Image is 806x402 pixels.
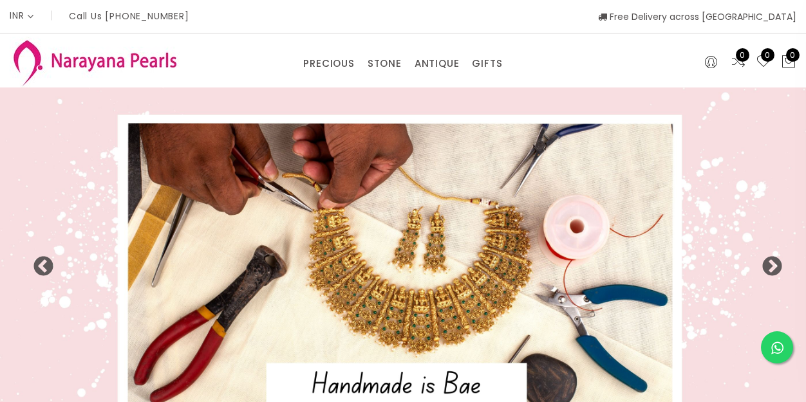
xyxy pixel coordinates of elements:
p: Call Us [PHONE_NUMBER] [69,12,189,21]
a: 0 [756,54,771,71]
button: Previous [32,256,45,269]
span: 0 [786,48,800,62]
a: ANTIQUE [415,54,460,73]
a: GIFTS [472,54,502,73]
button: 0 [781,54,796,71]
span: Free Delivery across [GEOGRAPHIC_DATA] [598,10,796,23]
span: 0 [761,48,774,62]
button: Next [761,256,774,269]
a: STONE [368,54,402,73]
span: 0 [736,48,749,62]
a: PRECIOUS [303,54,354,73]
a: 0 [731,54,746,71]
